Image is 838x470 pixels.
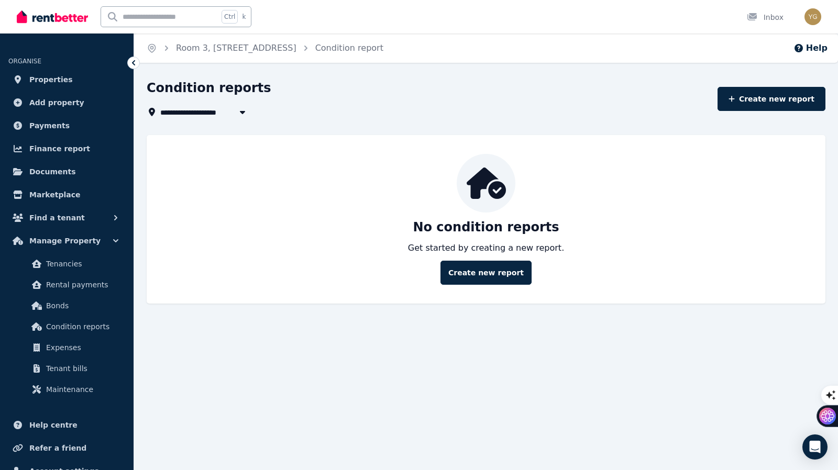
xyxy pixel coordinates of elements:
button: Manage Property [8,230,125,251]
a: Tenant bills [13,358,121,379]
a: Create new report [718,87,825,111]
a: Create new report [440,261,532,285]
span: Finance report [29,142,90,155]
p: No condition reports [413,219,559,236]
a: Maintenance [13,379,121,400]
span: k [242,13,246,21]
a: Add property [8,92,125,113]
span: Rental payments [46,278,117,291]
span: Condition reports [46,320,117,333]
span: Maintenance [46,383,117,396]
span: Documents [29,165,76,178]
button: Help [793,42,828,54]
span: ORGANISE [8,58,41,65]
span: Ctrl [222,10,238,24]
a: Documents [8,161,125,182]
span: Refer a friend [29,442,86,454]
span: Expenses [46,341,117,354]
a: Help centre [8,415,125,435]
h1: Condition reports [147,80,271,96]
a: Finance report [8,138,125,159]
span: Payments [29,119,70,132]
img: RentBetter [17,9,88,25]
a: Marketplace [8,184,125,205]
a: Room 3, [STREET_ADDRESS] [176,43,296,53]
span: Marketplace [29,188,80,201]
a: Bonds [13,295,121,316]
button: Find a tenant [8,207,125,228]
span: Tenancies [46,258,117,270]
a: Expenses [13,337,121,358]
span: Help centre [29,419,78,431]
nav: Breadcrumb [134,33,396,63]
span: Tenant bills [46,362,117,375]
span: Manage Property [29,234,101,247]
div: Inbox [747,12,784,23]
img: ABG Properties Group Pty Ltd [804,8,821,25]
p: Get started by creating a new report. [408,242,564,254]
a: Refer a friend [8,438,125,458]
a: Properties [8,69,125,90]
div: Open Intercom Messenger [802,434,828,460]
a: Tenancies [13,253,121,274]
span: Properties [29,73,73,86]
span: Bonds [46,299,117,312]
a: Condition report [315,43,383,53]
a: Condition reports [13,316,121,337]
span: Find a tenant [29,211,85,224]
a: Rental payments [13,274,121,295]
span: Add property [29,96,84,109]
a: Payments [8,115,125,136]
